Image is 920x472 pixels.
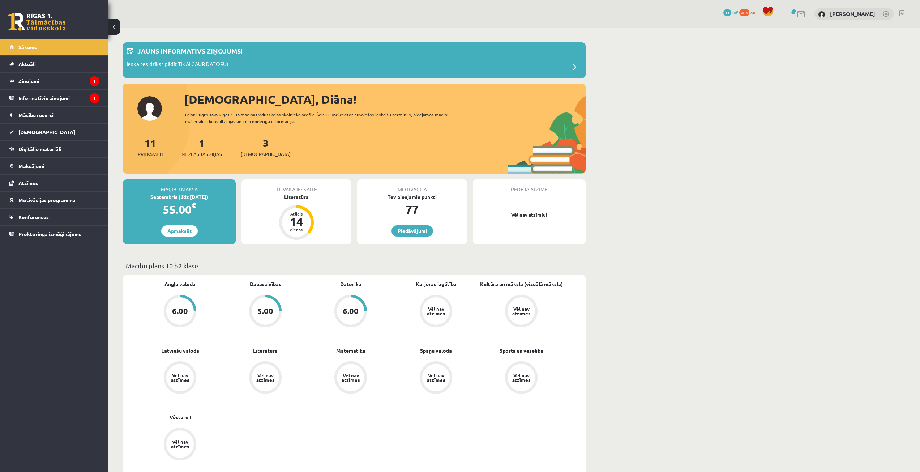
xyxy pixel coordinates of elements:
[241,136,291,158] a: 3[DEMOGRAPHIC_DATA]
[241,193,351,201] div: Literatūra
[164,280,196,288] a: Angļu valoda
[739,9,749,16] span: 203
[18,214,49,220] span: Konferences
[253,347,278,354] a: Literatūra
[8,13,66,31] a: Rīgas 1. Tālmācības vidusskola
[18,158,99,174] legend: Maksājumi
[18,90,99,106] legend: Informatīvie ziņojumi
[127,46,582,75] a: Jauns informatīvs ziņojums! Ieskaites drīkst pildīt TIKAI CAUR DATORU!
[9,158,99,174] a: Maksājumi
[172,307,188,315] div: 6.00
[137,428,223,462] a: Vēl nav atzīmes
[9,107,99,123] a: Mācību resursi
[426,373,446,382] div: Vēl nav atzīmes
[126,261,583,271] p: Mācību plāns 10.b2 klase
[286,216,307,228] div: 14
[336,347,365,354] a: Matemātika
[416,280,457,288] a: Karjeras izglītība
[138,136,163,158] a: 11Priekšmeti
[170,439,190,449] div: Vēl nav atzīmes
[255,373,275,382] div: Vēl nav atzīmes
[137,295,223,329] a: 6.00
[161,347,199,354] a: Latviešu valoda
[90,76,99,86] i: 1
[9,209,99,225] a: Konferences
[830,10,875,17] a: [PERSON_NAME]
[476,211,582,218] p: Vēl nav atzīmju!
[18,61,36,67] span: Aktuāli
[138,150,163,158] span: Priekšmeti
[341,373,361,382] div: Vēl nav atzīmes
[250,280,281,288] a: Dabaszinības
[18,44,37,50] span: Sākums
[393,295,479,329] a: Vēl nav atzīmes
[181,136,222,158] a: 1Neizlasītās ziņas
[90,93,99,103] i: 1
[357,193,467,201] div: Tev pieejamie punkti
[9,192,99,208] a: Motivācijas programma
[9,175,99,191] a: Atzīmes
[18,73,99,89] legend: Ziņojumi
[127,60,228,70] p: Ieskaites drīkst pildīt TIKAI CAUR DATORU!
[723,9,738,15] a: 77 mP
[340,280,361,288] a: Datorika
[480,280,563,288] a: Kultūra un māksla (vizuālā māksla)
[357,201,467,218] div: 77
[420,347,452,354] a: Spāņu valoda
[137,361,223,395] a: Vēl nav atzīmes
[181,150,222,158] span: Neizlasītās ziņas
[18,197,76,203] span: Motivācijas programma
[723,9,731,16] span: 77
[9,226,99,242] a: Proktoringa izmēģinājums
[123,201,236,218] div: 55.00
[286,212,307,216] div: Atlicis
[479,295,564,329] a: Vēl nav atzīmes
[18,112,54,118] span: Mācību resursi
[185,111,463,124] div: Laipni lūgts savā Rīgas 1. Tālmācības vidusskolas skolnieka profilā. Šeit Tu vari redzēt tuvojošo...
[750,9,755,15] span: xp
[123,179,236,193] div: Mācību maksa
[393,361,479,395] a: Vēl nav atzīmes
[9,124,99,140] a: [DEMOGRAPHIC_DATA]
[18,129,75,135] span: [DEMOGRAPHIC_DATA]
[739,9,759,15] a: 203 xp
[9,141,99,157] a: Digitālie materiāli
[9,73,99,89] a: Ziņojumi1
[732,9,738,15] span: mP
[18,146,61,152] span: Digitālie materiāli
[241,179,351,193] div: Tuvākā ieskaite
[9,56,99,72] a: Aktuāli
[18,231,81,237] span: Proktoringa izmēģinājums
[343,307,359,315] div: 6.00
[137,46,243,56] p: Jauns informatīvs ziņojums!
[357,179,467,193] div: Motivācija
[308,361,393,395] a: Vēl nav atzīmes
[184,91,586,108] div: [DEMOGRAPHIC_DATA], Diāna!
[500,347,543,354] a: Sports un veselība
[286,228,307,232] div: dienas
[511,306,531,316] div: Vēl nav atzīmes
[241,150,291,158] span: [DEMOGRAPHIC_DATA]
[473,179,586,193] div: Pēdējā atzīme
[257,307,273,315] div: 5.00
[161,225,198,237] a: Apmaksāt
[223,295,308,329] a: 5.00
[511,373,531,382] div: Vēl nav atzīmes
[241,193,351,241] a: Literatūra Atlicis 14 dienas
[9,90,99,106] a: Informatīvie ziņojumi1
[170,373,190,382] div: Vēl nav atzīmes
[9,39,99,55] a: Sākums
[170,413,191,421] a: Vēsture I
[223,361,308,395] a: Vēl nav atzīmes
[18,180,38,186] span: Atzīmes
[192,200,196,211] span: €
[426,306,446,316] div: Vēl nav atzīmes
[308,295,393,329] a: 6.00
[123,193,236,201] div: Septembris (līdz [DATE])
[479,361,564,395] a: Vēl nav atzīmes
[391,225,433,237] a: Piedāvājumi
[818,11,825,18] img: Diāna Mežecka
